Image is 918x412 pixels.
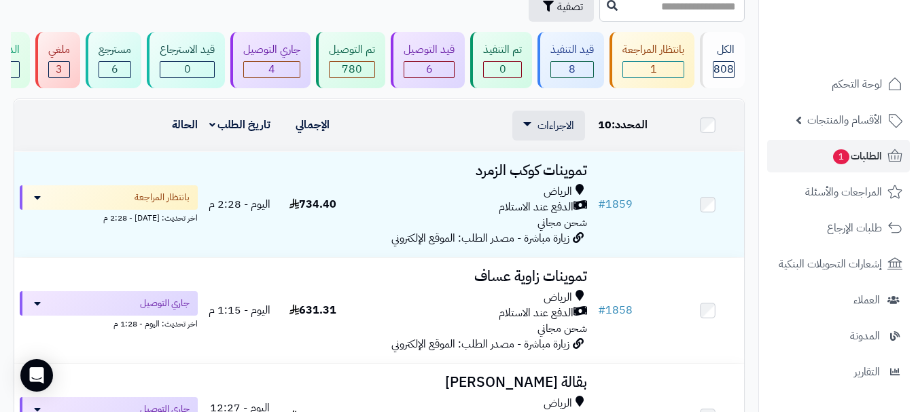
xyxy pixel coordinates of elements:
span: 1 [833,149,849,164]
span: 6 [111,61,118,77]
div: جاري التوصيل [243,42,300,58]
a: المدونة [767,320,910,352]
span: 6 [426,61,433,77]
div: 1 [623,62,684,77]
span: # [598,196,605,212]
a: التقارير [767,356,910,388]
span: اليوم - 1:15 م [209,302,270,318]
span: 3 [56,61,63,77]
div: تم التوصيل [329,42,375,58]
div: 0 [484,62,521,77]
span: 4 [268,61,275,77]
a: العملاء [767,284,910,316]
span: 0 [499,61,506,77]
span: 734.40 [289,196,336,212]
span: الرياض [544,396,572,411]
div: اخر تحديث: اليوم - 1:28 م [20,316,198,330]
span: إشعارات التحويلات البنكية [779,255,882,274]
a: طلبات الإرجاع [767,212,910,244]
a: ملغي 3 [33,32,83,88]
span: 1 [650,61,657,77]
div: 4 [244,62,300,77]
span: المراجعات والأسئلة [805,183,882,202]
a: تم التوصيل 780 [313,32,388,88]
span: الطلبات [832,147,882,166]
span: 10 [598,117,612,133]
div: مسترجع [99,42,131,58]
a: بانتظار المراجعة 1 [607,32,697,88]
span: # [598,302,605,318]
span: العملاء [853,291,880,310]
div: 3 [49,62,69,77]
span: 808 [713,61,734,77]
div: 780 [330,62,374,77]
a: تم التنفيذ 0 [467,32,535,88]
div: اخر تحديث: [DATE] - 2:28 م [20,210,198,224]
div: بانتظار المراجعة [622,42,684,58]
a: الطلبات1 [767,140,910,172]
span: لوحة التحكم [832,75,882,94]
a: قيد الاسترجاع 0 [144,32,228,88]
span: الدفع عند الاستلام [499,200,573,215]
span: الاجراءات [537,117,574,134]
span: شحن مجاني [537,320,587,337]
span: الرياض [544,290,572,305]
a: لوحة التحكم [767,68,910,100]
div: 6 [404,62,454,77]
a: تاريخ الطلب [209,117,271,133]
div: المحدد: [598,117,666,133]
div: 6 [99,62,130,77]
div: قيد التنفيذ [550,42,594,58]
a: #1859 [598,196,633,212]
span: جاري التوصيل [140,297,190,310]
span: 631.31 [289,302,336,318]
div: ملغي [48,42,70,58]
h3: بقالة [PERSON_NAME] [355,375,587,390]
div: قيد التوصيل [404,42,455,58]
span: 0 [184,61,191,77]
span: 8 [569,61,576,77]
span: بانتظار المراجعة [135,191,190,204]
a: جاري التوصيل 4 [228,32,313,88]
div: الكل [713,42,735,58]
a: قيد التوصيل 6 [388,32,467,88]
a: المراجعات والأسئلة [767,176,910,208]
span: زيارة مباشرة - مصدر الطلب: الموقع الإلكتروني [391,230,569,246]
span: شحن مجاني [537,214,587,231]
span: طلبات الإرجاع [827,219,882,238]
span: الرياض [544,184,572,200]
div: Open Intercom Messenger [20,359,53,392]
span: 780 [342,61,362,77]
span: زيارة مباشرة - مصدر الطلب: الموقع الإلكتروني [391,336,569,352]
div: 8 [551,62,593,77]
div: قيد الاسترجاع [160,42,215,58]
a: مسترجع 6 [83,32,144,88]
img: logo-2.png [826,35,905,63]
span: اليوم - 2:28 م [209,196,270,212]
a: الإجمالي [296,117,330,133]
h3: تموينات كوكب الزمرد [355,163,587,179]
span: التقارير [854,362,880,381]
div: تم التنفيذ [483,42,522,58]
a: الحالة [172,117,198,133]
span: المدونة [850,326,880,345]
span: الأقسام والمنتجات [807,111,882,130]
a: قيد التنفيذ 8 [535,32,607,88]
a: إشعارات التحويلات البنكية [767,248,910,280]
a: الكل808 [697,32,747,88]
div: 0 [160,62,214,77]
a: الاجراءات [523,117,574,134]
h3: تموينات زاوية عساف [355,269,587,284]
span: الدفع عند الاستلام [499,305,573,321]
a: #1858 [598,302,633,318]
